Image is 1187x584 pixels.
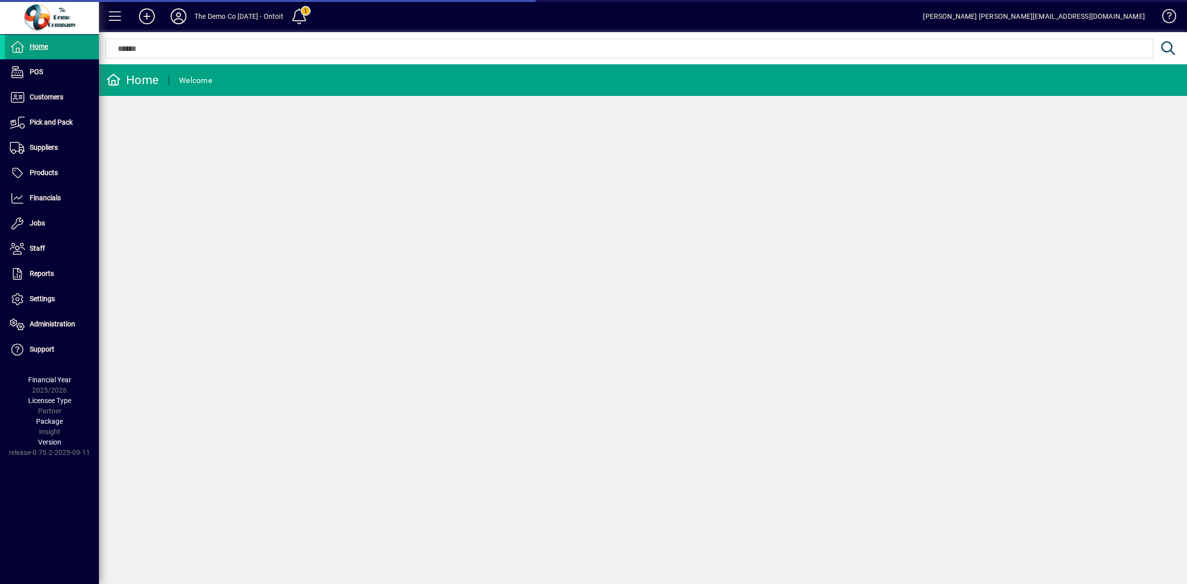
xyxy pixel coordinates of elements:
[179,73,212,89] div: Welcome
[5,161,99,185] a: Products
[30,320,75,328] span: Administration
[5,85,99,110] a: Customers
[30,118,73,126] span: Pick and Pack
[36,417,63,425] span: Package
[106,72,159,88] div: Home
[5,337,99,362] a: Support
[163,7,194,25] button: Profile
[30,244,45,252] span: Staff
[38,438,61,446] span: Version
[1155,2,1175,34] a: Knowledge Base
[5,211,99,236] a: Jobs
[30,43,48,50] span: Home
[5,312,99,337] a: Administration
[30,93,63,101] span: Customers
[923,8,1145,24] div: [PERSON_NAME] [PERSON_NAME][EMAIL_ADDRESS][DOMAIN_NAME]
[5,262,99,286] a: Reports
[30,194,61,202] span: Financials
[30,270,54,277] span: Reports
[30,68,43,76] span: POS
[5,110,99,135] a: Pick and Pack
[5,135,99,160] a: Suppliers
[131,7,163,25] button: Add
[30,143,58,151] span: Suppliers
[30,345,54,353] span: Support
[5,186,99,211] a: Financials
[194,8,283,24] div: The Demo Co [DATE] - Ontoit
[30,169,58,177] span: Products
[30,295,55,303] span: Settings
[5,287,99,312] a: Settings
[5,236,99,261] a: Staff
[28,376,71,384] span: Financial Year
[30,219,45,227] span: Jobs
[28,397,71,404] span: Licensee Type
[5,60,99,85] a: POS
